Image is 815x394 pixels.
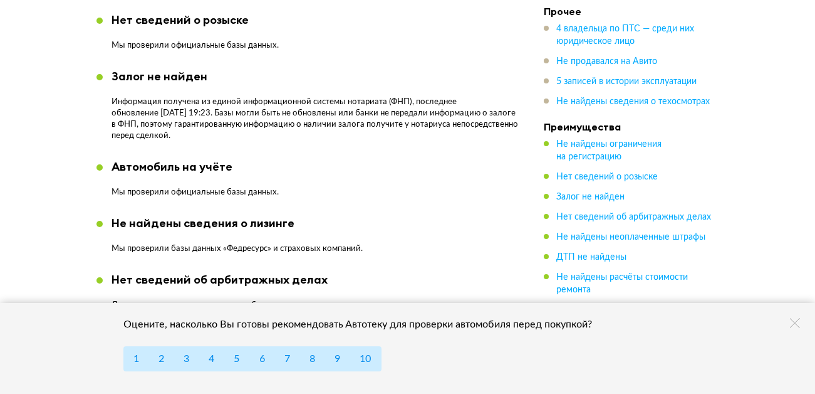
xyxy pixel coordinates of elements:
div: Залог не найден [112,70,521,83]
button: 6 [249,346,275,371]
span: 10 [360,354,371,364]
button: 5 [224,346,249,371]
button: 9 [324,346,350,371]
p: Информация получена из единой информационной системы нотариата (ФНП), последнее обновление [DATE]... [112,97,521,142]
span: 3 [184,354,189,364]
span: 7 [284,354,290,364]
div: Нет сведений о розыске [112,13,279,27]
span: Нет сведений об арбитражных делах [556,213,711,221]
p: Мы проверили официальные базы данных. [112,40,279,51]
span: 5 записей в истории эксплуатации [556,77,697,86]
button: 10 [350,346,381,371]
button: 8 [299,346,325,371]
div: Автомобиль на учёте [112,160,279,174]
span: Не найдены расчёты стоимости ремонта [556,273,688,294]
span: 5 [234,354,239,364]
span: Нет сведений о розыске [556,173,658,181]
span: 2 [158,354,164,364]
button: 1 [123,346,149,371]
span: 4 владельца по ПТС — среди них юридическое лицо [556,24,694,46]
span: ДТП не найдены [556,253,626,262]
div: Оцените, насколько Вы готовы рекомендовать Автотеку для проверки автомобиля перед покупкой? [123,318,609,331]
button: 4 [199,346,224,371]
span: 6 [259,354,265,364]
p: Мы проверили официальные базы данных. [112,187,279,198]
p: Мы проверили базы данных «Федресурс» и страховых компаний. [112,243,363,255]
h4: Преимущества [544,120,719,133]
p: Данные предоставлены реестром арбитражных дел. [112,300,328,311]
span: 1 [133,354,139,364]
button: 7 [274,346,300,371]
button: 2 [148,346,174,371]
span: Не продавался на Авито [556,57,657,66]
span: Залог не найден [556,193,625,201]
span: 9 [335,354,340,364]
button: 3 [174,346,199,371]
span: 4 [209,354,214,364]
div: Не найдены сведения о лизинге [112,216,363,230]
span: 8 [309,354,315,364]
span: Не найдены сведения о техосмотрах [556,97,710,106]
div: Нет сведений об арбитражных делах [112,273,328,287]
h4: Прочее [544,5,719,18]
span: Не найдены ограничения на регистрацию [556,140,662,161]
span: Не найдены неоплаченные штрафы [556,233,705,242]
